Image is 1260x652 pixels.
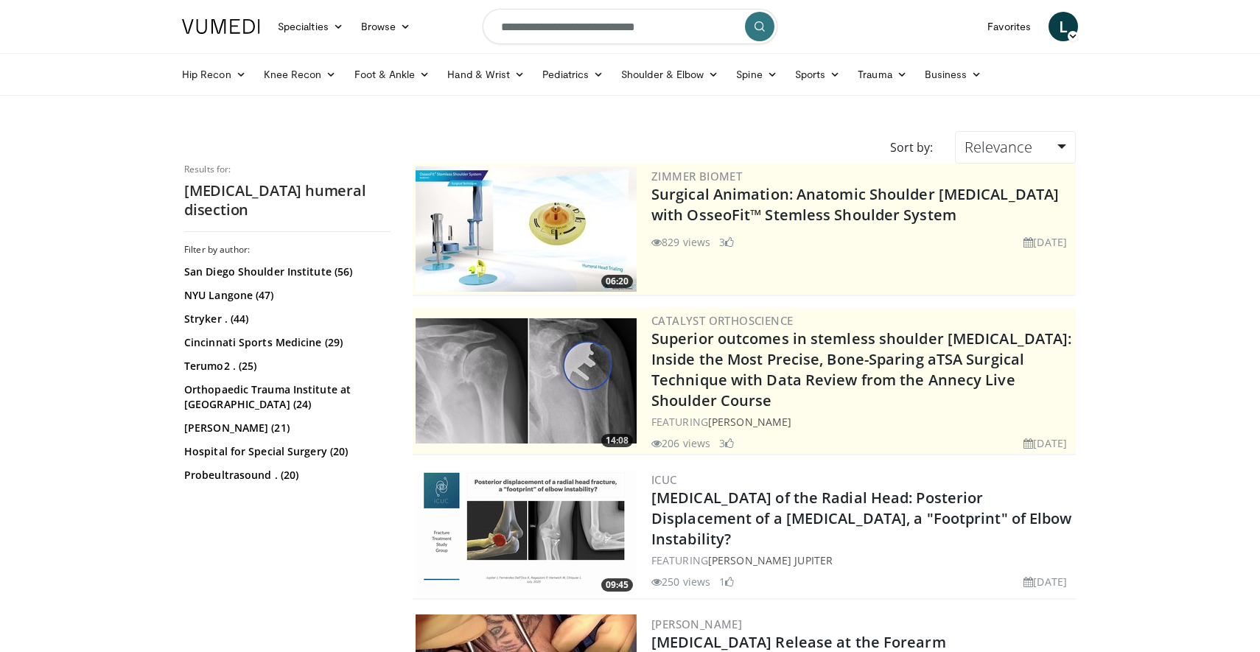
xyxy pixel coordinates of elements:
a: Zimmer Biomet [651,169,742,183]
div: FEATURING [651,414,1073,430]
a: [MEDICAL_DATA] of the Radial Head: Posterior Displacement of a [MEDICAL_DATA], a "Footprint" of E... [651,488,1072,549]
a: Knee Recon [255,60,346,89]
li: 1 [719,574,734,589]
a: [PERSON_NAME] [708,415,791,429]
a: Browse [352,12,420,41]
a: Specialties [269,12,352,41]
a: 09:45 [416,470,637,595]
a: San Diego Shoulder Institute (56) [184,264,387,279]
img: 3c1205b9-fab0-472e-b321-c3f3ed533cd9.png.300x170_q85_crop-smart_upscale.png [416,470,637,595]
a: [PERSON_NAME] (21) [184,421,387,435]
a: 14:08 [416,318,637,444]
a: Superior outcomes in stemless shoulder [MEDICAL_DATA]: Inside the Most Precise, Bone-Sparing aTSA... [651,329,1071,410]
a: Probeultrasound . (20) [184,468,387,483]
a: Pediatrics [533,60,612,89]
a: Orthopaedic Trauma Institute at [GEOGRAPHIC_DATA] (24) [184,382,387,412]
p: Results for: [184,164,391,175]
li: 3 [719,435,734,451]
span: 14:08 [601,434,633,447]
span: 06:20 [601,275,633,288]
a: Foot & Ankle [346,60,439,89]
a: Hip Recon [173,60,255,89]
a: 06:20 [416,166,637,292]
li: 206 views [651,435,710,451]
h3: Filter by author: [184,244,391,256]
img: 84e7f812-2061-4fff-86f6-cdff29f66ef4.300x170_q85_crop-smart_upscale.jpg [416,166,637,292]
a: [PERSON_NAME] [651,617,742,631]
a: Relevance [955,131,1076,164]
a: Shoulder & Elbow [612,60,727,89]
a: Stryker . (44) [184,312,387,326]
a: Sports [786,60,850,89]
a: NYU Langone (47) [184,288,387,303]
li: 3 [719,234,734,250]
li: [DATE] [1023,234,1067,250]
a: Catalyst OrthoScience [651,313,793,328]
h2: [MEDICAL_DATA] humeral disection [184,181,391,220]
img: 9f15458b-d013-4cfd-976d-a83a3859932f.300x170_q85_crop-smart_upscale.jpg [416,318,637,444]
a: Hand & Wrist [438,60,533,89]
li: 829 views [651,234,710,250]
span: Relevance [965,137,1032,157]
li: [DATE] [1023,574,1067,589]
a: Spine [727,60,785,89]
a: Hospital for Special Surgery (20) [184,444,387,459]
input: Search topics, interventions [483,9,777,44]
a: Favorites [979,12,1040,41]
a: L [1049,12,1078,41]
a: Surgical Animation: Anatomic Shoulder [MEDICAL_DATA] with OsseoFit™ Stemless Shoulder System [651,184,1059,225]
a: Trauma [849,60,916,89]
img: VuMedi Logo [182,19,260,34]
a: [PERSON_NAME] Jupiter [708,553,833,567]
div: Sort by: [879,131,944,164]
div: FEATURING [651,553,1073,568]
a: Cincinnati Sports Medicine (29) [184,335,387,350]
li: [DATE] [1023,435,1067,451]
a: Terumo2 . (25) [184,359,387,374]
li: 250 views [651,574,710,589]
a: ICUC [651,472,677,487]
a: Business [916,60,991,89]
span: 09:45 [601,578,633,592]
